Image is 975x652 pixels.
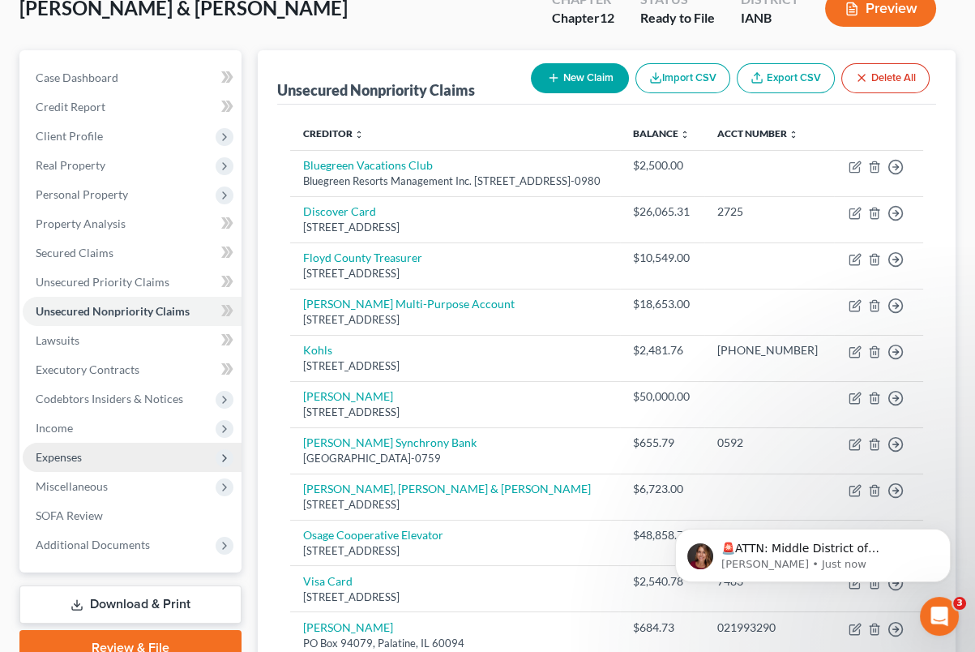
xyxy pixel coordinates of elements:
div: $684.73 [633,620,691,636]
span: Income [36,421,73,435]
button: Delete All [841,63,930,93]
div: [STREET_ADDRESS] [303,358,607,374]
div: [STREET_ADDRESS] [303,590,607,605]
a: Discover Card [303,204,376,218]
div: [STREET_ADDRESS] [303,497,607,513]
a: Lawsuits [23,326,242,355]
div: [STREET_ADDRESS] [303,405,607,420]
a: [PERSON_NAME] Synchrony Bank [303,435,477,449]
span: 12 [600,10,614,25]
div: 2725 [717,204,820,220]
div: 021993290 [717,620,820,636]
div: $655.79 [633,435,691,451]
div: $18,653.00 [633,296,691,312]
div: Ready to File [640,9,715,28]
a: SOFA Review [23,501,242,530]
a: Creditor unfold_more [303,127,364,139]
div: [GEOGRAPHIC_DATA]-0759 [303,451,607,466]
div: $2,481.76 [633,342,691,358]
span: Secured Claims [36,246,113,260]
span: Additional Documents [36,538,150,551]
a: [PERSON_NAME] [303,620,393,634]
span: Miscellaneous [36,479,108,493]
div: $2,500.00 [633,157,691,174]
a: Property Analysis [23,209,242,238]
i: unfold_more [789,130,798,139]
div: $48,858.71 [633,527,691,543]
span: Case Dashboard [36,71,118,84]
button: Import CSV [635,63,730,93]
a: Kohls [303,343,332,357]
a: Floyd County Treasurer [303,251,422,264]
div: Bluegreen Resorts Management Inc. [STREET_ADDRESS]-0980 [303,174,607,189]
div: [STREET_ADDRESS] [303,220,607,235]
span: Executory Contracts [36,362,139,376]
a: Bluegreen Vacations Club [303,158,433,172]
a: Executory Contracts [23,355,242,384]
div: [STREET_ADDRESS] [303,543,607,559]
div: $2,540.78 [633,573,691,590]
a: [PERSON_NAME], [PERSON_NAME] & [PERSON_NAME] [303,482,591,495]
div: Chapter [552,9,614,28]
a: [PERSON_NAME] Multi-Purpose Account [303,297,515,311]
a: Secured Claims [23,238,242,268]
a: [PERSON_NAME] [303,389,393,403]
a: Unsecured Nonpriority Claims [23,297,242,326]
a: Osage Cooperative Elevator [303,528,443,542]
a: Balance unfold_more [633,127,690,139]
span: Property Analysis [36,217,126,230]
span: Expenses [36,450,82,464]
div: [STREET_ADDRESS] [303,312,607,328]
span: SOFA Review [36,508,103,522]
i: unfold_more [354,130,364,139]
div: $26,065.31 [633,204,691,220]
span: 3 [953,597,966,610]
div: 0592 [717,435,820,451]
a: Export CSV [737,63,835,93]
span: Personal Property [36,187,128,201]
a: Unsecured Priority Claims [23,268,242,297]
div: PO Box 94079, Palatine, IL 60094 [303,636,607,651]
iframe: Intercom live chat [920,597,959,636]
button: New Claim [531,63,629,93]
a: Acct Number unfold_more [717,127,798,139]
div: IANB [741,9,799,28]
div: $6,723.00 [633,481,691,497]
div: [STREET_ADDRESS] [303,266,607,281]
span: Unsecured Nonpriority Claims [36,304,190,318]
span: Credit Report [36,100,105,114]
a: Credit Report [23,92,242,122]
a: Visa Card [303,574,353,588]
div: Unsecured Nonpriority Claims [277,80,475,100]
a: Case Dashboard [23,63,242,92]
iframe: Intercom notifications message [651,495,975,608]
div: [PHONE_NUMBER] [717,342,820,358]
span: Codebtors Insiders & Notices [36,392,183,405]
span: Client Profile [36,129,103,143]
a: Download & Print [19,586,242,624]
span: Unsecured Priority Claims [36,275,169,289]
span: Lawsuits [36,333,79,347]
div: $50,000.00 [633,388,691,405]
div: $10,549.00 [633,250,691,266]
span: Real Property [36,158,105,172]
i: unfold_more [680,130,690,139]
